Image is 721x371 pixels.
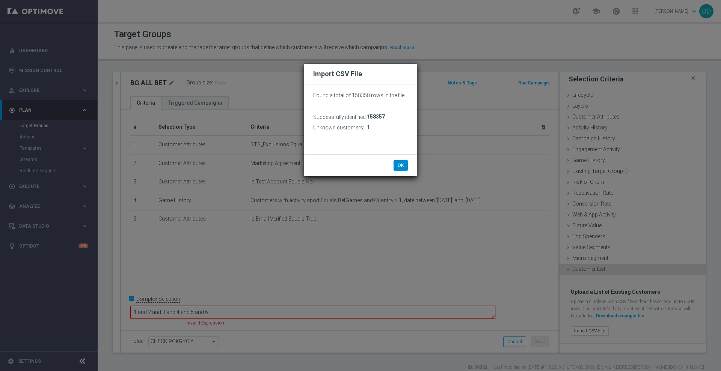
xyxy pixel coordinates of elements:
[367,124,370,131] span: 1
[394,160,408,171] button: OK
[313,69,408,78] h2: Import CSV File
[313,124,364,131] h3: Unknown customers:
[313,92,408,99] p: Found a total of 158358 rows in the file
[367,114,385,120] span: 158357
[313,114,367,120] h3: Successfully identified:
